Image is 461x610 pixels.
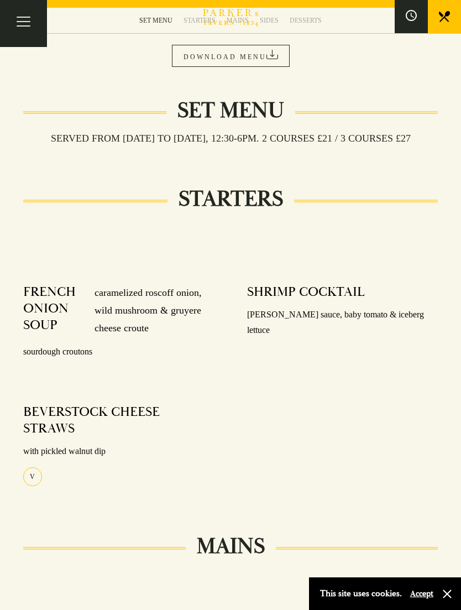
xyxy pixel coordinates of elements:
h2: MAINS [186,533,276,560]
h4: SHRIMP COCKTAIL [247,284,365,300]
h4: FRENCH ONION SOUP [23,284,83,337]
h3: Served from [DATE] to [DATE], 12:30-6pm. 2 COURSES £21 / 3 COURSES £27 [40,132,422,144]
p: with pickled walnut dip [23,444,214,460]
div: DESSERTS [290,16,322,25]
div: SIDES [260,16,279,25]
a: SIDES [254,8,284,33]
p: This site uses cookies. [320,586,402,602]
p: [PERSON_NAME] sauce, baby tomato & iceberg lettuce [247,307,438,339]
div: SET MENU [139,16,172,25]
div: V [23,467,42,486]
a: STARTERS [178,8,221,33]
h2: STARTERS [167,186,294,212]
p: sourdough croutons [23,344,214,360]
a: SET MENU [134,8,178,33]
button: Accept [410,588,433,599]
h2: Set Menu [166,97,295,124]
div: STARTERS [184,16,216,25]
h4: BEVERSTOCK CHEESE STRAWS [23,404,203,437]
p: caramelized roscoff onion, wild mushroom & gruyere cheese croute [83,284,214,337]
button: Close and accept [442,588,453,599]
a: DOWNLOAD MENU [172,45,290,67]
a: DESSERTS [284,8,327,33]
